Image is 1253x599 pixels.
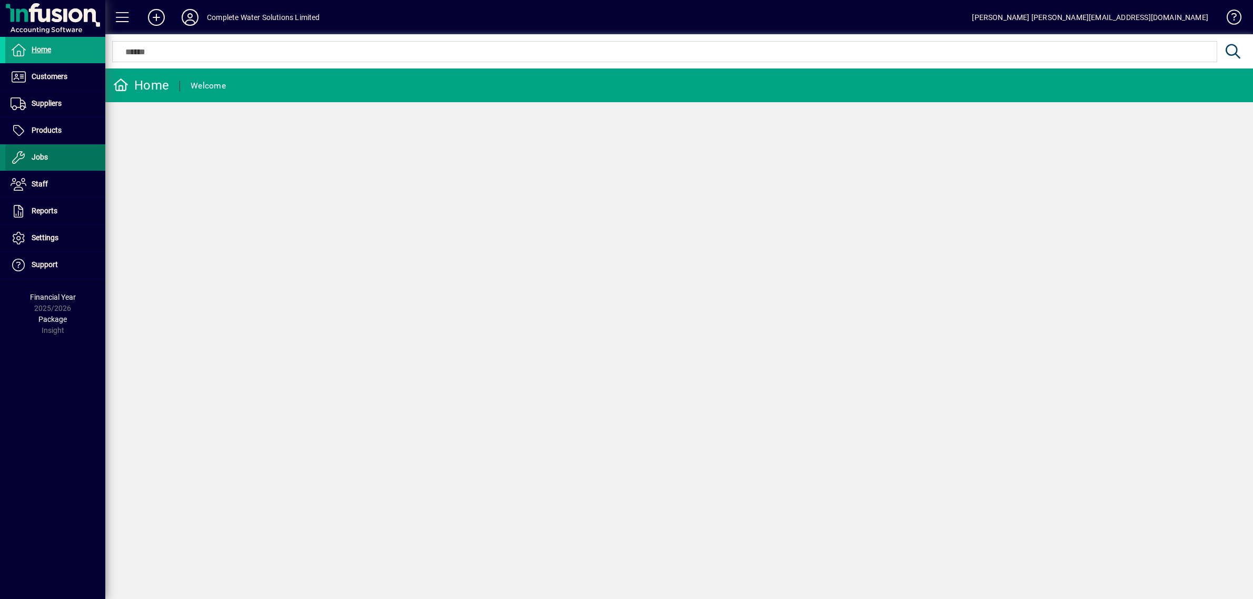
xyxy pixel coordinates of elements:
[5,225,105,251] a: Settings
[38,315,67,323] span: Package
[32,126,62,134] span: Products
[5,171,105,198] a: Staff
[32,99,62,107] span: Suppliers
[1219,2,1240,36] a: Knowledge Base
[32,45,51,54] span: Home
[140,8,173,27] button: Add
[32,207,57,215] span: Reports
[207,9,320,26] div: Complete Water Solutions Limited
[173,8,207,27] button: Profile
[30,293,76,301] span: Financial Year
[191,77,226,94] div: Welcome
[32,153,48,161] span: Jobs
[32,233,58,242] span: Settings
[113,77,169,94] div: Home
[5,64,105,90] a: Customers
[5,117,105,144] a: Products
[5,252,105,278] a: Support
[5,144,105,171] a: Jobs
[32,180,48,188] span: Staff
[5,198,105,224] a: Reports
[972,9,1208,26] div: [PERSON_NAME] [PERSON_NAME][EMAIL_ADDRESS][DOMAIN_NAME]
[32,72,67,81] span: Customers
[5,91,105,117] a: Suppliers
[32,260,58,269] span: Support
